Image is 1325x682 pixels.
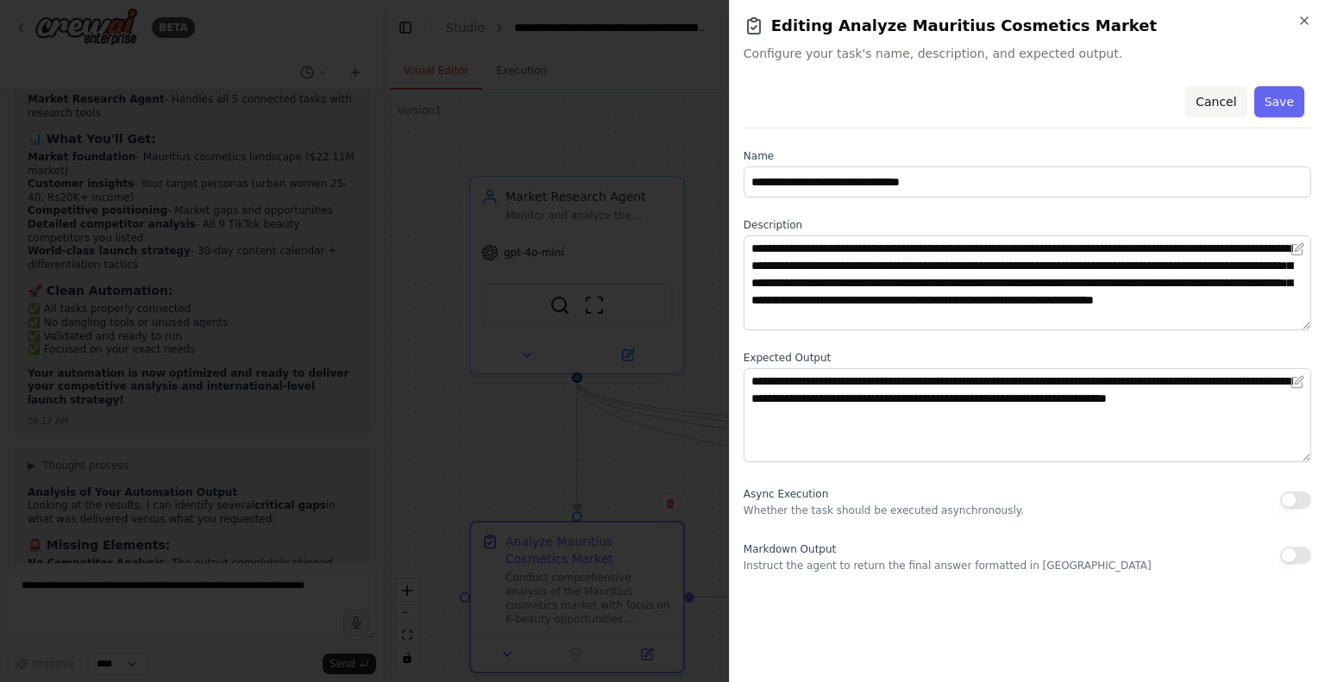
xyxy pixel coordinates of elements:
[1185,86,1247,117] button: Cancel
[744,45,1311,62] span: Configure your task's name, description, and expected output.
[744,351,1311,365] label: Expected Output
[744,218,1311,232] label: Description
[1287,372,1308,392] button: Open in editor
[744,559,1152,573] p: Instruct the agent to return the final answer formatted in [GEOGRAPHIC_DATA]
[744,504,1024,517] p: Whether the task should be executed asynchronously.
[744,543,836,555] span: Markdown Output
[1287,239,1308,260] button: Open in editor
[744,488,828,500] span: Async Execution
[744,14,1311,38] h2: Editing Analyze Mauritius Cosmetics Market
[1254,86,1304,117] button: Save
[744,149,1311,163] label: Name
